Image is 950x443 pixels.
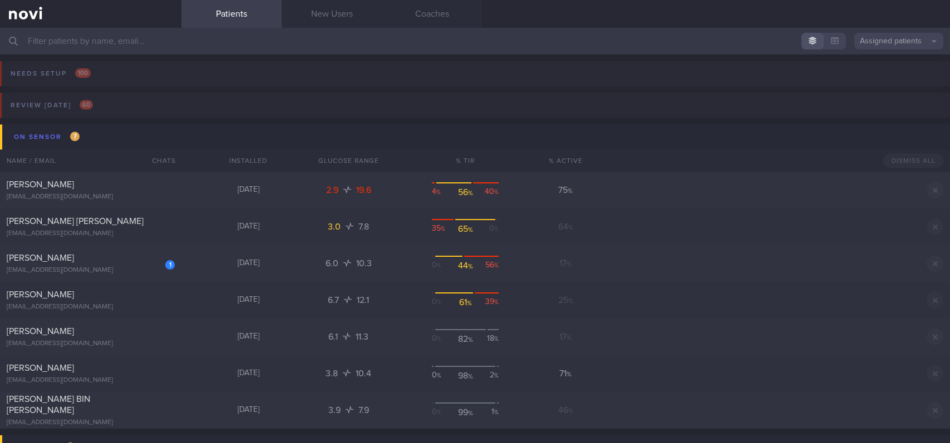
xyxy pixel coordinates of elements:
sub: % [468,410,473,417]
div: [EMAIL_ADDRESS][DOMAIN_NAME] [7,266,175,275]
div: 56 [478,260,499,271]
span: [PERSON_NAME] [PERSON_NAME] [7,217,144,226]
sub: % [568,188,573,195]
span: 10.3 [356,259,372,268]
button: Dismiss All [883,153,943,168]
div: 4 [432,187,452,198]
sub: % [441,226,445,232]
div: 1 [478,407,499,418]
div: [EMAIL_ADDRESS][DOMAIN_NAME] [7,419,175,427]
div: % Active [532,150,599,172]
span: 6.7 [328,296,341,305]
div: 71 [532,368,599,379]
div: [EMAIL_ADDRESS][DOMAIN_NAME] [7,193,175,201]
span: [PERSON_NAME] [7,364,74,372]
div: [DATE] [198,258,298,268]
sub: % [468,190,473,197]
span: 6.1 [328,332,340,341]
div: 1 [165,260,175,270]
div: % TIR [398,150,532,172]
div: 0 [478,223,499,235]
div: 46 [532,405,599,416]
sub: % [467,300,472,307]
span: 12.1 [357,296,369,305]
span: 19.6 [356,186,371,195]
span: 2.9 [326,186,341,195]
div: 35 [432,223,452,235]
span: 7 [70,132,80,141]
div: [DATE] [198,185,298,195]
sub: % [494,263,499,268]
div: 98 [455,370,476,381]
div: 18 [478,334,499,345]
sub: % [494,410,499,415]
sub: % [494,190,499,195]
sub: % [468,227,473,233]
div: 44 [455,260,476,271]
div: 61 [455,297,476,308]
div: 56 [455,187,476,198]
div: Review [DATE] [8,98,96,113]
span: 11.3 [356,332,368,341]
div: 64 [532,221,599,232]
div: 2 [478,370,499,381]
sub: % [437,410,441,415]
div: [EMAIL_ADDRESS][DOMAIN_NAME] [7,303,175,311]
div: 0 [432,260,452,271]
sub: % [494,336,499,342]
span: 7.8 [358,222,369,231]
div: 65 [455,223,476,235]
button: Assigned patients [854,33,943,49]
div: [DATE] [198,222,298,232]
div: [EMAIL_ADDRESS][DOMAIN_NAME] [7,230,175,238]
span: [PERSON_NAME] [7,327,74,336]
sub: % [437,300,441,305]
span: [PERSON_NAME] [7,253,74,262]
div: 82 [455,334,476,345]
sub: % [568,408,573,415]
span: 3.8 [326,369,340,378]
div: [DATE] [198,332,298,342]
span: 7.9 [358,406,369,415]
div: Glucose Range [298,150,398,172]
div: 40 [478,187,499,198]
div: [DATE] [198,369,298,379]
sub: % [437,336,441,342]
div: 0 [432,407,452,418]
span: 100 [75,68,91,78]
div: 39 [478,297,499,308]
span: 10.4 [356,369,371,378]
sub: % [568,298,573,305]
div: Chats [137,150,181,172]
div: 0 [432,297,452,308]
div: [DATE] [198,295,298,305]
span: [PERSON_NAME] BIN [PERSON_NAME] [7,395,90,415]
sub: % [568,225,573,231]
sub: % [494,300,499,305]
sub: % [494,373,499,379]
div: 17 [532,258,599,269]
sub: % [437,263,441,268]
div: 0 [432,370,452,381]
sub: % [468,337,473,344]
sub: % [468,263,473,270]
span: 3.0 [328,222,343,231]
sub: % [436,190,441,195]
div: 0 [432,334,452,345]
span: [PERSON_NAME] [7,290,74,299]
div: [EMAIL_ADDRESS][DOMAIN_NAME] [7,376,175,385]
div: 75 [532,185,599,196]
sub: % [567,335,572,341]
div: 17 [532,331,599,342]
div: [EMAIL_ADDRESS][DOMAIN_NAME] [7,340,175,348]
div: [DATE] [198,405,298,415]
sub: % [567,371,572,378]
div: Needs setup [8,66,93,81]
span: [PERSON_NAME] [7,180,74,189]
div: Installed [198,150,298,172]
span: 6.0 [326,259,341,268]
div: 99 [455,407,476,418]
sub: % [437,373,441,379]
span: 3.9 [328,406,343,415]
sub: % [567,261,572,268]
